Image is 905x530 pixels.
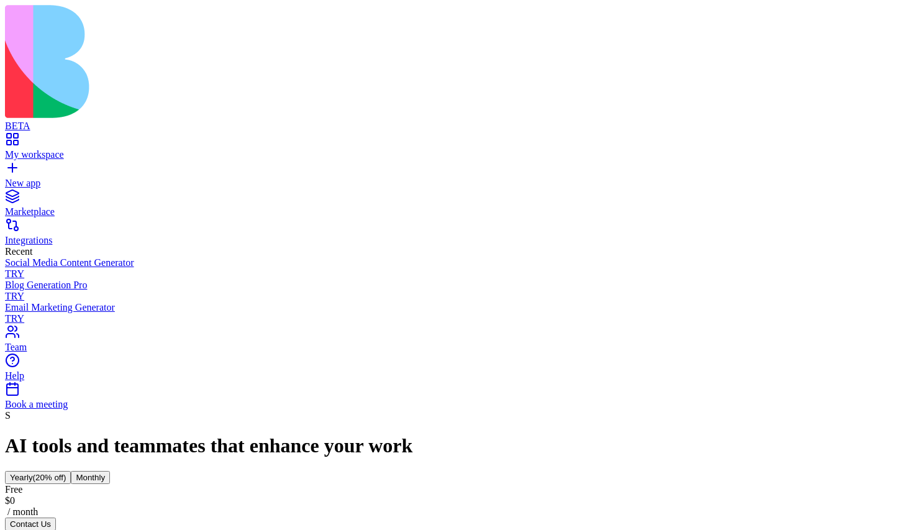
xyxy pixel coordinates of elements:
[5,495,900,506] div: $ 0
[5,280,900,291] div: Blog Generation Pro
[33,473,66,482] span: (20% off)
[5,224,900,246] a: Integrations
[5,246,32,257] span: Recent
[5,302,900,324] a: Email Marketing GeneratorTRY
[5,149,900,160] div: My workspace
[5,302,900,313] div: Email Marketing Generator
[5,484,900,495] div: Free
[5,167,900,189] a: New app
[71,471,110,484] button: Monthly
[5,388,900,410] a: Book a meeting
[5,370,900,382] div: Help
[5,471,71,484] button: Yearly
[5,138,900,160] a: My workspace
[5,178,900,189] div: New app
[5,257,900,268] div: Social Media Content Generator
[5,206,900,217] div: Marketplace
[5,268,900,280] div: TRY
[5,342,900,353] div: Team
[5,195,900,217] a: Marketplace
[5,410,11,421] span: S
[5,399,900,410] div: Book a meeting
[5,331,900,353] a: Team
[5,359,900,382] a: Help
[5,313,900,324] div: TRY
[5,121,900,132] div: BETA
[5,506,900,518] div: / month
[5,235,900,246] div: Integrations
[5,291,900,302] div: TRY
[5,257,900,280] a: Social Media Content GeneratorTRY
[5,434,900,457] h1: AI tools and teammates that enhance your work
[5,109,900,132] a: BETA
[5,5,504,118] img: logo
[5,280,900,302] a: Blog Generation ProTRY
